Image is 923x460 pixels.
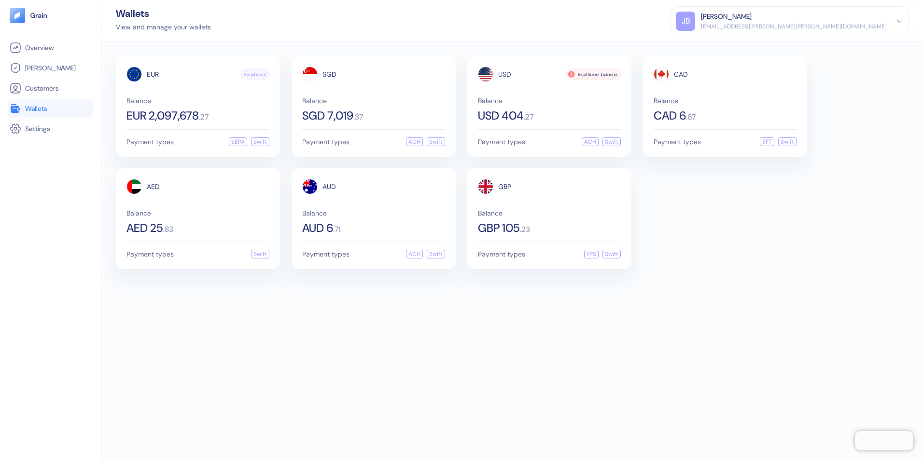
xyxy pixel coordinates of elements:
span: USD 404 [478,110,524,122]
div: Swift [251,137,269,146]
span: AED 25 [126,222,163,234]
span: Payment types [126,251,174,257]
span: Balance [126,210,269,216]
span: CAD 6 [654,110,686,122]
span: Payment types [478,251,525,257]
img: logo-tablet-V2.svg [10,8,25,23]
a: Customers [10,82,91,94]
a: Wallets [10,103,91,114]
span: . 67 [686,113,696,121]
a: [PERSON_NAME] [10,62,91,74]
a: Overview [10,42,91,54]
span: [PERSON_NAME] [25,63,76,73]
span: Functional [244,71,266,78]
div: ACH [406,250,423,258]
span: Payment types [302,251,350,257]
span: . 71 [333,226,341,233]
div: JB [676,12,695,31]
iframe: Chatra live chat [855,431,913,450]
span: . 83 [163,226,173,233]
div: Swift [602,250,621,258]
div: Swift [251,250,269,258]
span: EUR 2,097,678 [126,110,199,122]
span: Payment types [654,138,701,145]
div: Insufficient balance [565,68,621,80]
div: EFT [760,137,774,146]
div: ACH [582,137,599,146]
a: Settings [10,123,91,135]
span: Payment types [302,138,350,145]
div: View and manage your wallets [116,22,211,32]
span: . 23 [520,226,530,233]
div: [PERSON_NAME] [701,12,752,22]
div: Swift [602,137,621,146]
span: AUD 6 [302,222,333,234]
div: FPS [584,250,599,258]
span: Balance [478,210,621,216]
span: SGD [322,71,336,78]
span: Balance [478,97,621,104]
span: Payment types [126,138,174,145]
span: Settings [25,124,50,134]
span: . 37 [353,113,363,121]
span: Customers [25,83,59,93]
span: SGD 7,019 [302,110,353,122]
span: AUD [322,183,336,190]
div: [EMAIL_ADDRESS][PERSON_NAME][PERSON_NAME][DOMAIN_NAME] [701,22,887,31]
span: Balance [126,97,269,104]
span: Payment types [478,138,525,145]
span: Balance [302,97,445,104]
span: EUR [147,71,159,78]
div: Swift [427,137,445,146]
span: Wallets [25,104,47,113]
span: . 27 [524,113,533,121]
div: Swift [778,137,797,146]
span: USD [498,71,511,78]
div: Wallets [116,9,211,18]
div: SEPA [229,137,247,146]
span: Balance [302,210,445,216]
span: GBP [498,183,511,190]
span: GBP 105 [478,222,520,234]
span: CAD [674,71,688,78]
span: Balance [654,97,797,104]
img: logo [30,12,48,19]
div: ACH [406,137,423,146]
span: . 27 [199,113,209,121]
div: Swift [427,250,445,258]
span: AED [147,183,160,190]
span: Overview [25,43,54,53]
